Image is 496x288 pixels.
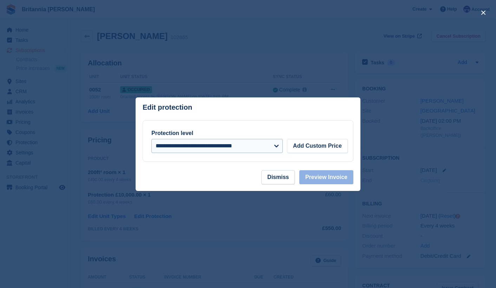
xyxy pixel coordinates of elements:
[287,139,348,153] button: Add Custom Price
[261,170,295,184] button: Dismiss
[478,7,489,18] button: close
[143,103,192,111] p: Edit protection
[299,170,353,184] button: Preview Invoice
[151,130,193,136] label: Protection level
